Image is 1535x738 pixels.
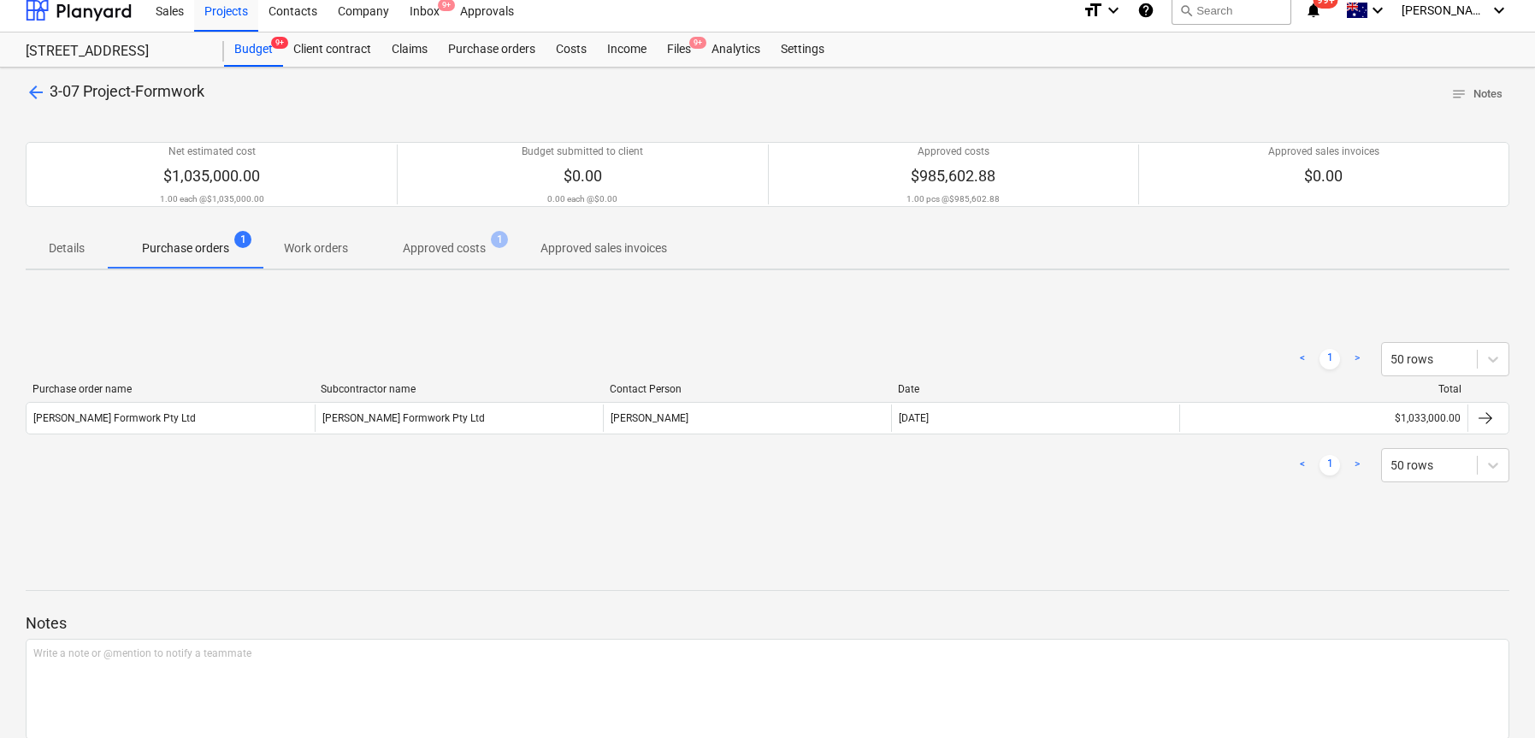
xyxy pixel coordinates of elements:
div: Budget [224,32,283,67]
div: [STREET_ADDRESS] [26,43,204,61]
a: Client contract [283,32,381,67]
p: 1.00 each @ $1,035,000.00 [160,193,264,204]
p: Notes [26,613,1509,634]
p: 1.00 pcs @ $985,602.88 [906,193,1000,204]
p: Details [46,239,87,257]
p: Approved sales invoices [1268,145,1379,159]
a: Budget9+ [224,32,283,67]
span: search [1179,3,1193,17]
span: 3-07 Project-Formwork [50,82,204,100]
a: Previous page [1292,349,1313,369]
div: [PERSON_NAME] Formwork Pty Ltd [315,404,603,432]
a: Analytics [701,32,770,67]
a: Page 1 is your current page [1320,349,1340,369]
iframe: Chat Widget [1449,656,1535,738]
a: Purchase orders [438,32,546,67]
a: Next page [1347,455,1367,475]
div: Contact Person [610,383,884,395]
span: 9+ [689,37,706,49]
p: Net estimated cost [168,145,256,159]
a: Previous page [1292,455,1313,475]
p: Work orders [284,239,348,257]
a: Files9+ [657,32,701,67]
span: Notes [1451,85,1503,104]
div: [PERSON_NAME] [603,404,891,432]
span: 1 [234,231,251,248]
a: Settings [770,32,835,67]
a: Costs [546,32,597,67]
span: 1 [491,231,508,248]
span: $985,602.88 [911,167,995,185]
div: Purchase order name [32,383,307,395]
span: $1,035,000.00 [163,167,260,185]
span: $0.00 [1304,167,1343,185]
p: Budget submitted to client [522,145,643,159]
a: Next page [1347,349,1367,369]
span: [PERSON_NAME] [1402,3,1487,17]
div: $1,033,000.00 [1179,404,1467,432]
p: 0.00 each @ $0.00 [547,193,617,204]
div: [DATE] [899,412,929,424]
div: [PERSON_NAME] Formwork Pty Ltd [33,412,196,424]
a: Income [597,32,657,67]
span: $0.00 [564,167,602,185]
p: Purchase orders [142,239,229,257]
a: Page 1 is your current page [1320,455,1340,475]
a: Claims [381,32,438,67]
span: 9+ [271,37,288,49]
button: Notes [1444,81,1509,108]
span: arrow_back [26,82,46,103]
span: notes [1451,86,1467,102]
div: Total [1187,383,1461,395]
div: Files [657,32,701,67]
p: Approved sales invoices [540,239,667,257]
p: Approved costs [403,239,486,257]
div: Date [898,383,1172,395]
div: Subcontractor name [321,383,595,395]
p: Approved costs [918,145,989,159]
